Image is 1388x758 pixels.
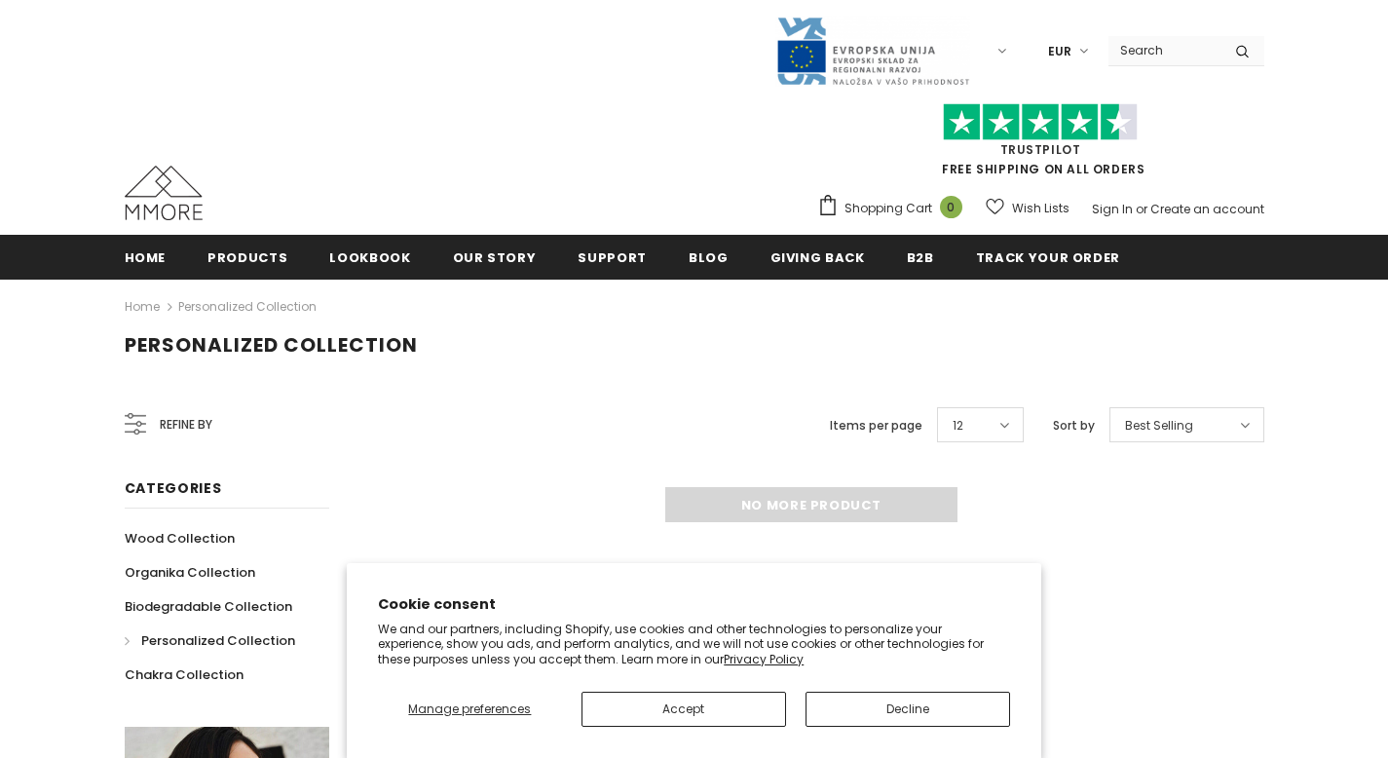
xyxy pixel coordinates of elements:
button: Accept [581,692,786,727]
img: MMORE Cases [125,166,203,220]
a: B2B [907,235,934,279]
span: 12 [953,416,963,436]
span: Our Story [453,248,537,267]
a: Biodegradable Collection [125,589,292,624]
a: Track your order [976,235,1120,279]
a: Wood Collection [125,521,235,555]
span: Shopping Cart [844,199,932,218]
a: Home [125,235,167,279]
a: Our Story [453,235,537,279]
span: Personalized Collection [141,631,295,650]
input: Search Site [1108,36,1220,64]
span: FREE SHIPPING ON ALL ORDERS [817,112,1264,177]
span: 0 [940,196,962,218]
a: Products [207,235,287,279]
img: Javni Razpis [775,16,970,87]
span: Wish Lists [1012,199,1069,218]
span: Chakra Collection [125,665,244,684]
span: Manage preferences [408,701,531,717]
a: Privacy Policy [724,651,804,667]
a: Organika Collection [125,555,255,589]
label: Items per page [830,416,922,436]
span: Best Selling [1125,416,1193,436]
a: Giving back [770,235,865,279]
span: Giving back [770,248,865,267]
a: Personalized Collection [178,298,317,315]
a: Lookbook [329,235,410,279]
span: Wood Collection [125,529,235,548]
a: Wish Lists [986,191,1069,225]
a: Shopping Cart 0 [817,194,972,223]
span: Refine by [160,414,212,436]
span: Products [207,248,287,267]
a: support [578,235,647,279]
label: Sort by [1053,416,1095,436]
span: EUR [1048,42,1071,61]
h2: Cookie consent [378,594,1010,615]
a: Javni Razpis [775,42,970,58]
button: Manage preferences [378,692,561,727]
p: We and our partners, including Shopify, use cookies and other technologies to personalize your ex... [378,622,1010,667]
span: Track your order [976,248,1120,267]
span: Categories [125,478,222,498]
span: Organika Collection [125,563,255,582]
span: Biodegradable Collection [125,597,292,616]
button: Decline [806,692,1010,727]
span: Lookbook [329,248,410,267]
a: Personalized Collection [125,624,295,658]
a: Sign In [1092,201,1133,217]
span: Personalized Collection [125,331,418,359]
span: B2B [907,248,934,267]
img: Trust Pilot Stars [943,103,1138,141]
span: Blog [689,248,729,267]
a: Blog [689,235,729,279]
a: Trustpilot [1000,141,1081,158]
span: support [578,248,647,267]
span: Home [125,248,167,267]
span: or [1136,201,1147,217]
a: Create an account [1150,201,1264,217]
a: Chakra Collection [125,658,244,692]
a: Home [125,295,160,319]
